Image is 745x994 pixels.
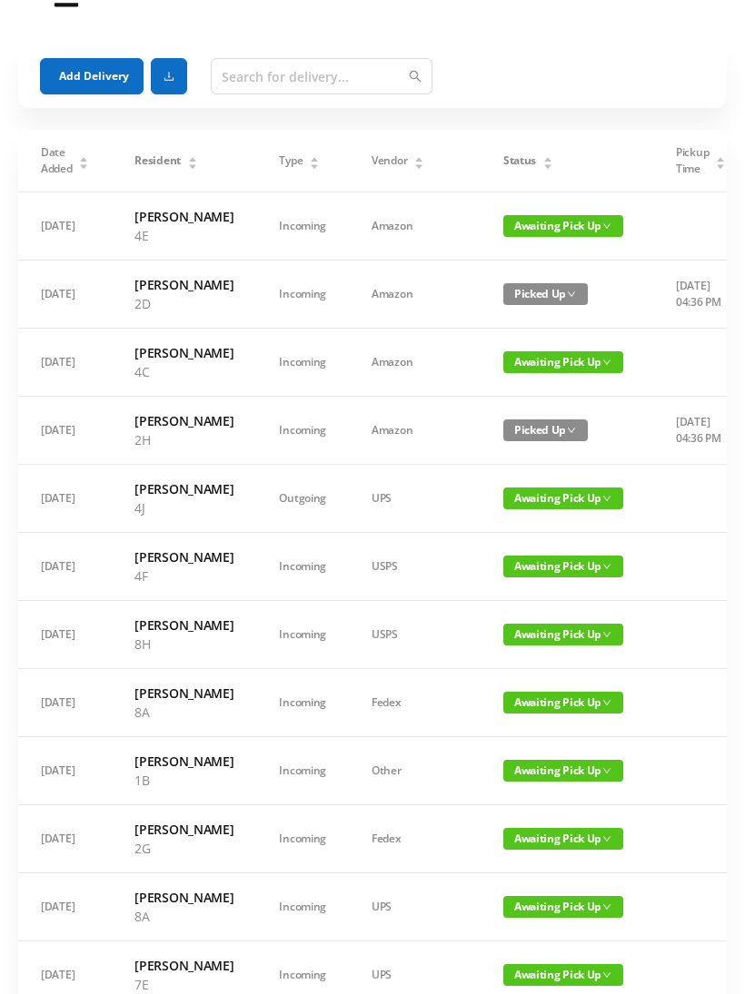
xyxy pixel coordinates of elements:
[349,397,481,465] td: Amazon
[349,873,481,941] td: UPS
[134,771,233,790] p: 1B
[676,144,709,177] span: Pickup Time
[503,215,623,237] span: Awaiting Pick Up
[503,692,623,714] span: Awaiting Pick Up
[187,154,198,165] div: Sort
[256,737,349,805] td: Incoming
[349,737,481,805] td: Other
[134,479,233,498] h6: [PERSON_NAME]
[310,154,320,160] i: icon: caret-up
[542,154,553,165] div: Sort
[349,533,481,601] td: USPS
[78,154,89,165] div: Sort
[134,343,233,362] h6: [PERSON_NAME]
[134,684,233,703] h6: [PERSON_NAME]
[715,154,726,165] div: Sort
[134,294,233,313] p: 2D
[151,58,187,94] button: icon: download
[409,70,422,83] i: icon: search
[134,635,233,654] p: 8H
[503,487,623,509] span: Awaiting Pick Up
[279,153,303,169] span: Type
[18,465,112,533] td: [DATE]
[134,752,233,771] h6: [PERSON_NAME]
[134,703,233,722] p: 8A
[716,162,726,167] i: icon: caret-down
[18,669,112,737] td: [DATE]
[256,669,349,737] td: Incoming
[134,888,233,907] h6: [PERSON_NAME]
[349,601,481,669] td: USPS
[256,601,349,669] td: Incoming
[602,970,611,979] i: icon: down
[256,261,349,329] td: Incoming
[18,805,112,873] td: [DATE]
[503,896,623,918] span: Awaiting Pick Up
[349,329,481,397] td: Amazon
[134,975,233,994] p: 7E
[134,153,181,169] span: Resident
[134,615,233,635] h6: [PERSON_NAME]
[414,162,424,167] i: icon: caret-down
[256,329,349,397] td: Incoming
[503,964,623,986] span: Awaiting Pick Up
[503,760,623,782] span: Awaiting Pick Up
[256,192,349,261] td: Incoming
[349,669,481,737] td: Fedex
[18,261,112,329] td: [DATE]
[503,624,623,645] span: Awaiting Pick Up
[602,766,611,775] i: icon: down
[134,226,233,245] p: 4E
[309,154,320,165] div: Sort
[79,154,89,160] i: icon: caret-up
[602,630,611,639] i: icon: down
[134,430,233,449] p: 2H
[602,834,611,843] i: icon: down
[310,162,320,167] i: icon: caret-down
[18,192,112,261] td: [DATE]
[503,351,623,373] span: Awaiting Pick Up
[187,154,197,160] i: icon: caret-up
[134,839,233,858] p: 2G
[18,873,112,941] td: [DATE]
[18,601,112,669] td: [DATE]
[503,419,588,441] span: Picked Up
[414,154,424,160] i: icon: caret-up
[349,261,481,329] td: Amazon
[602,358,611,367] i: icon: down
[18,533,112,601] td: [DATE]
[134,566,233,586] p: 4F
[602,494,611,503] i: icon: down
[18,737,112,805] td: [DATE]
[134,907,233,926] p: 8A
[18,397,112,465] td: [DATE]
[256,397,349,465] td: Incoming
[134,956,233,975] h6: [PERSON_NAME]
[134,411,233,430] h6: [PERSON_NAME]
[134,820,233,839] h6: [PERSON_NAME]
[211,58,432,94] input: Search for delivery...
[567,290,576,299] i: icon: down
[372,153,407,169] span: Vendor
[602,562,611,571] i: icon: down
[567,426,576,435] i: icon: down
[256,465,349,533] td: Outgoing
[18,329,112,397] td: [DATE]
[503,556,623,577] span: Awaiting Pick Up
[256,805,349,873] td: Incoming
[187,162,197,167] i: icon: caret-down
[413,154,424,165] div: Sort
[602,221,611,231] i: icon: down
[134,362,233,381] p: 4C
[542,154,552,160] i: icon: caret-up
[542,162,552,167] i: icon: caret-down
[134,547,233,566] h6: [PERSON_NAME]
[349,465,481,533] td: UPS
[41,144,73,177] span: Date Added
[602,698,611,707] i: icon: down
[134,498,233,517] p: 4J
[256,533,349,601] td: Incoming
[503,283,588,305] span: Picked Up
[256,873,349,941] td: Incoming
[134,275,233,294] h6: [PERSON_NAME]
